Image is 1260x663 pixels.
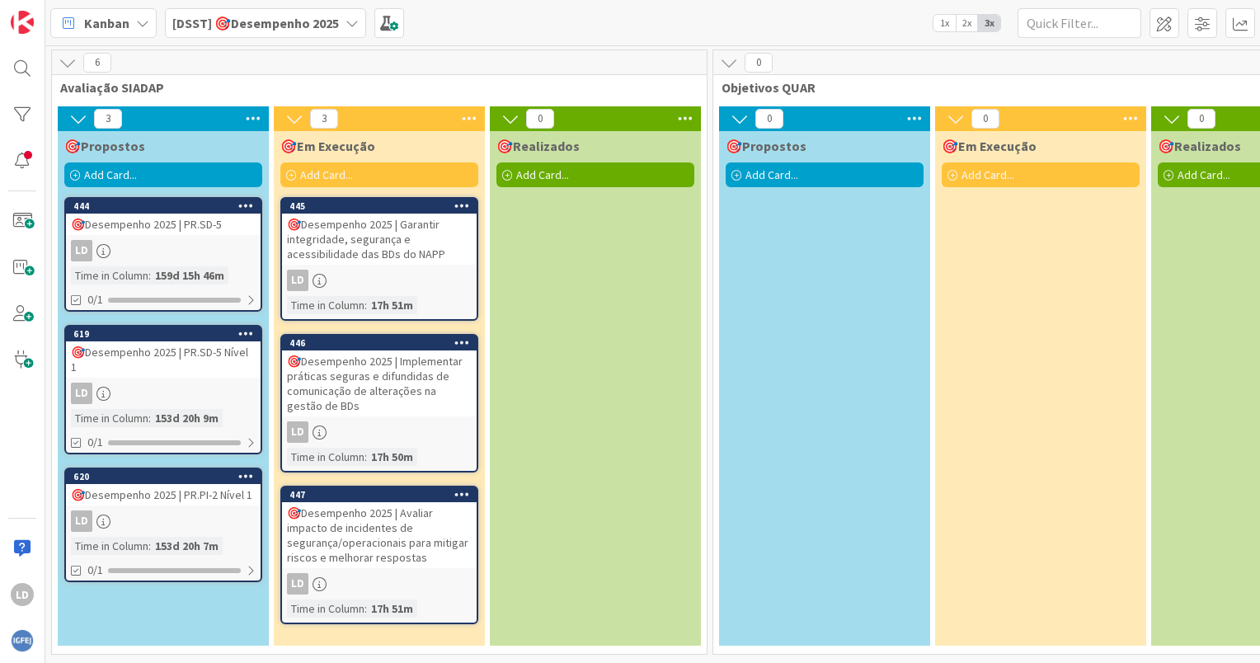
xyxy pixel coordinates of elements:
[282,573,477,595] div: LD
[367,448,417,466] div: 17h 50m
[73,200,261,212] div: 444
[745,167,798,182] span: Add Card...
[64,197,262,312] a: 444🎯Desempenho 2025 | PR.SD-5LDTime in Column:159d 15h 46m0/1
[287,573,308,595] div: LD
[287,600,364,618] div: Time in Column
[280,334,478,473] a: 446🎯Desempenho 2025 | Implementar práticas seguras e difundidas de comunicação de alterações na g...
[956,15,978,31] span: 2x
[64,468,262,582] a: 620🎯Desempenho 2025 | PR.PI-2 Nível 1LDTime in Column:153d 20h 7m0/1
[755,109,783,129] span: 0
[961,167,1014,182] span: Add Card...
[66,510,261,532] div: LD
[11,583,34,606] div: LD
[287,448,364,466] div: Time in Column
[66,327,261,341] div: 619
[148,537,151,555] span: :
[66,469,261,484] div: 620
[66,199,261,214] div: 444
[71,409,148,427] div: Time in Column
[151,537,223,555] div: 153d 20h 7m
[289,489,477,501] div: 447
[66,341,261,378] div: 🎯Desempenho 2025 | PR.SD-5 Nível 1
[66,327,261,378] div: 619🎯Desempenho 2025 | PR.SD-5 Nível 1
[1178,167,1230,182] span: Add Card...
[148,266,151,284] span: :
[933,15,956,31] span: 1x
[282,214,477,265] div: 🎯Desempenho 2025 | Garantir integridade, segurança e acessibilidade das BDs do NAPP
[282,487,477,568] div: 447🎯Desempenho 2025 | Avaliar impacto de incidentes de segurança/operacionais para mitigar riscos...
[60,79,686,96] span: Avaliação SIADAP
[496,138,580,154] span: 🎯Realizados
[66,484,261,505] div: 🎯Desempenho 2025 | PR.PI-2 Nível 1
[971,109,999,129] span: 0
[287,421,308,443] div: LD
[1018,8,1141,38] input: Quick Filter...
[64,138,145,154] span: 🎯Propostos
[282,199,477,214] div: 445
[282,350,477,416] div: 🎯Desempenho 2025 | Implementar práticas seguras e difundidas de comunicação de alterações na gest...
[84,167,137,182] span: Add Card...
[300,167,353,182] span: Add Card...
[66,214,261,235] div: 🎯Desempenho 2025 | PR.SD-5
[364,448,367,466] span: :
[280,486,478,624] a: 447🎯Desempenho 2025 | Avaliar impacto de incidentes de segurança/operacionais para mitigar riscos...
[83,53,111,73] span: 6
[282,270,477,291] div: LD
[94,109,122,129] span: 3
[745,53,773,73] span: 0
[87,291,103,308] span: 0/1
[73,328,261,340] div: 619
[87,562,103,579] span: 0/1
[71,266,148,284] div: Time in Column
[282,199,477,265] div: 445🎯Desempenho 2025 | Garantir integridade, segurança e acessibilidade das BDs do NAPP
[66,383,261,404] div: LD
[151,266,228,284] div: 159d 15h 46m
[282,336,477,416] div: 446🎯Desempenho 2025 | Implementar práticas seguras e difundidas de comunicação de alterações na g...
[172,15,339,31] b: [DSST] 🎯Desempenho 2025
[1187,109,1215,129] span: 0
[367,600,417,618] div: 17h 51m
[11,629,34,652] img: avatar
[287,296,364,314] div: Time in Column
[282,336,477,350] div: 446
[84,13,129,33] span: Kanban
[73,471,261,482] div: 620
[364,600,367,618] span: :
[280,197,478,321] a: 445🎯Desempenho 2025 | Garantir integridade, segurança e acessibilidade das BDs do NAPPLDTime in C...
[282,502,477,568] div: 🎯Desempenho 2025 | Avaliar impacto de incidentes de segurança/operacionais para mitigar riscos e ...
[367,296,417,314] div: 17h 51m
[726,138,806,154] span: 🎯Propostos
[71,510,92,532] div: LD
[516,167,569,182] span: Add Card...
[289,337,477,349] div: 446
[282,487,477,502] div: 447
[66,199,261,235] div: 444🎯Desempenho 2025 | PR.SD-5
[87,434,103,451] span: 0/1
[151,409,223,427] div: 153d 20h 9m
[148,409,151,427] span: :
[526,109,554,129] span: 0
[289,200,477,212] div: 445
[71,537,148,555] div: Time in Column
[66,240,261,261] div: LD
[282,421,477,443] div: LD
[310,109,338,129] span: 3
[280,138,375,154] span: 🎯Em Execução
[11,11,34,34] img: Visit kanbanzone.com
[978,15,1000,31] span: 3x
[71,383,92,404] div: LD
[942,138,1037,154] span: 🎯Em Execução
[66,469,261,505] div: 620🎯Desempenho 2025 | PR.PI-2 Nível 1
[364,296,367,314] span: :
[64,325,262,454] a: 619🎯Desempenho 2025 | PR.SD-5 Nível 1LDTime in Column:153d 20h 9m0/1
[1158,138,1241,154] span: 🎯Realizados
[287,270,308,291] div: LD
[71,240,92,261] div: LD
